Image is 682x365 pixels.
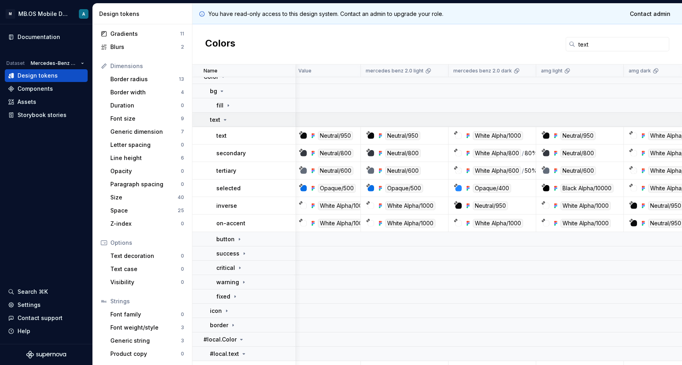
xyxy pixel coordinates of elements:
div: Font size [110,115,181,123]
div: Paragraph spacing [110,180,181,188]
div: Neutral/600 [385,166,421,175]
div: Text case [110,265,181,273]
div: Settings [18,301,41,309]
div: Line height [110,154,181,162]
div: White Alpha/1000 [385,219,435,228]
div: / [522,149,524,158]
a: Documentation [5,31,88,43]
div: 0 [181,279,184,285]
div: Gradients [110,30,180,38]
a: Generic string3 [107,334,187,347]
p: text [210,116,220,124]
div: Options [110,239,184,247]
a: Contact admin [625,7,676,21]
div: MB.OS Mobile Design System [18,10,69,18]
input: Search in tokens... [575,37,669,51]
div: Help [18,327,30,335]
a: Assets [5,96,88,108]
a: Font family0 [107,308,187,321]
p: selected [216,184,241,192]
button: Help [5,325,88,338]
p: Name [204,68,218,74]
div: 50% [525,166,537,175]
div: Neutral/600 [560,166,596,175]
a: Gradients11 [98,27,187,40]
div: White Alpha/1000 [318,219,368,228]
div: 0 [181,351,184,357]
p: text [216,132,227,140]
div: 0 [181,266,184,272]
a: Border radius13 [107,73,187,86]
div: Dataset [6,60,25,66]
div: 11 [180,31,184,37]
div: Design tokens [99,10,189,18]
a: Design tokens [5,69,88,82]
div: White Alpha/1000 [473,219,523,228]
button: Mercedes-Benz 2.0 [27,58,88,69]
p: mercedes benz 2.0 dark [453,68,512,74]
p: Value [298,68,312,74]
a: Product copy0 [107,347,187,360]
div: 0 [181,311,184,318]
div: 7 [181,129,184,135]
p: amg dark [629,68,651,74]
div: 0 [181,168,184,174]
a: Z-index0 [107,217,187,230]
div: White Alpha/1000 [318,201,368,210]
div: Opaque/500 [318,184,356,193]
div: Size [110,193,178,201]
a: Duration0 [107,99,187,112]
div: 6 [181,155,184,161]
div: Neutral/950 [473,201,508,210]
p: bg [210,87,217,95]
div: 0 [181,221,184,227]
div: 0 [181,253,184,259]
div: Generic string [110,337,181,345]
div: 80% [525,149,537,158]
div: Black Alpha/10000 [560,184,613,193]
button: MMB.OS Mobile Design SystemA [2,5,91,22]
p: mercedes benz 2.0 light [366,68,423,74]
svg: Supernova Logo [26,351,66,359]
div: Letter spacing [110,141,181,149]
div: White Alpha/1000 [385,201,435,210]
p: secondary [216,149,246,157]
div: Generic dimension [110,128,181,136]
p: tertiary [216,167,236,175]
a: Components [5,82,88,95]
div: Neutral/950 [318,131,353,140]
p: #local.Color [204,336,237,344]
div: White Alpha/1000 [560,201,611,210]
button: Search ⌘K [5,285,88,298]
p: button [216,235,235,243]
div: Opaque/400 [473,184,511,193]
div: Blurs [110,43,181,51]
div: White Alpha/1000 [560,219,611,228]
div: Neutral/800 [318,149,353,158]
p: fixed [216,293,230,301]
div: Space [110,207,178,215]
p: on-accent [216,219,245,227]
div: Opaque/500 [385,184,423,193]
div: White Alpha/600 [473,166,521,175]
div: Font family [110,310,181,318]
p: fill [216,101,223,109]
div: M [6,9,15,19]
div: Documentation [18,33,60,41]
div: Opacity [110,167,181,175]
p: border [210,321,228,329]
p: amg light [541,68,562,74]
a: Letter spacing0 [107,139,187,151]
div: Neutral/800 [560,149,596,158]
div: 13 [179,76,184,82]
a: Paragraph spacing0 [107,178,187,191]
h2: Colors [205,37,235,51]
div: 25 [178,207,184,214]
div: / [522,166,524,175]
a: Font weight/style3 [107,321,187,334]
p: critical [216,264,235,272]
a: Opacity0 [107,165,187,178]
div: Storybook stories [18,111,67,119]
div: 2 [181,44,184,50]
